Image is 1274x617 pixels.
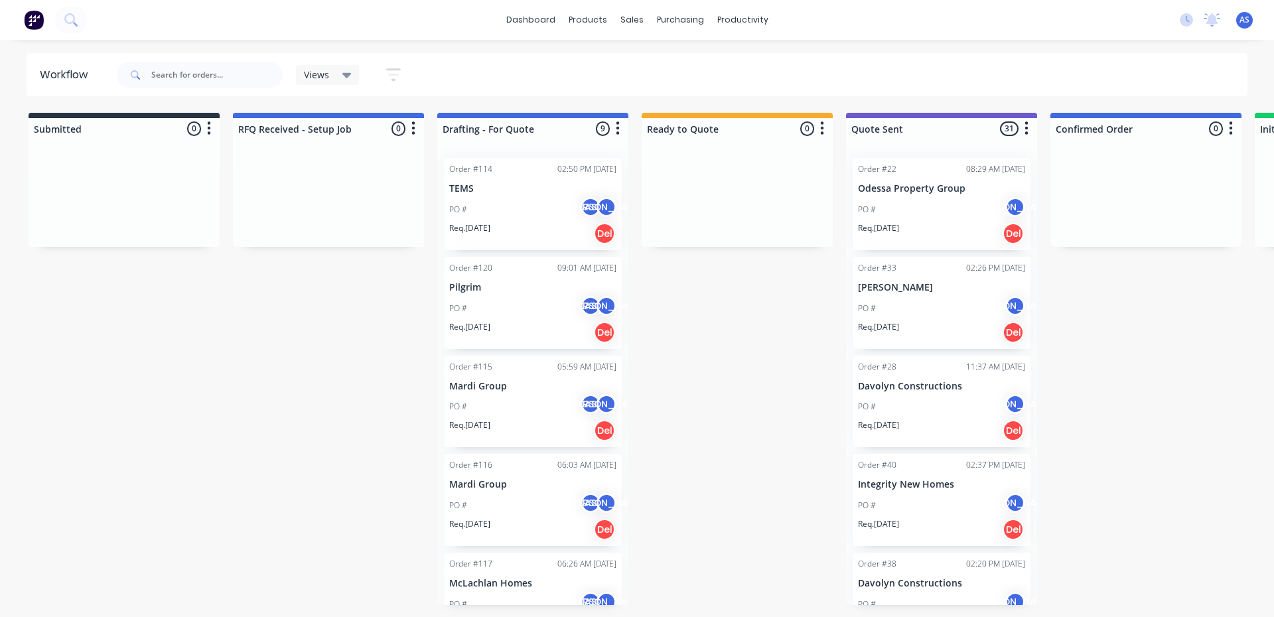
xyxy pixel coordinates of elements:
div: [PERSON_NAME] [1005,296,1025,316]
div: 06:26 AM [DATE] [557,558,616,570]
span: Views [304,68,329,82]
div: Del [1003,519,1024,540]
p: Req. [DATE] [449,419,490,431]
div: purchasing [650,10,711,30]
div: Order #115 [449,361,492,373]
img: Factory [24,10,44,30]
div: Order #4002:37 PM [DATE]Integrity New HomesPO #[PERSON_NAME]Req.[DATE]Del [853,454,1030,546]
div: [PERSON_NAME] [597,394,616,414]
div: [PERSON_NAME] [1005,592,1025,612]
div: [PERSON_NAME] [1005,197,1025,217]
div: Order #40 [858,459,896,471]
div: Del [594,519,615,540]
div: Order #3302:26 PM [DATE][PERSON_NAME]PO #[PERSON_NAME]Req.[DATE]Del [853,257,1030,349]
div: [PERSON_NAME] [1005,493,1025,513]
div: Del [1003,322,1024,343]
div: Order #11505:59 AM [DATE]Mardi GroupPO #AS[PERSON_NAME]Req.[DATE]Del [444,356,622,448]
p: Mardi Group [449,381,616,392]
div: Del [1003,420,1024,441]
p: PO # [858,401,876,413]
div: products [562,10,614,30]
div: Order #2208:29 AM [DATE]Odessa Property GroupPO #[PERSON_NAME]Req.[DATE]Del [853,158,1030,250]
p: Mardi Group [449,479,616,490]
div: sales [614,10,650,30]
div: Order #11402:50 PM [DATE]TEMSPO #AS[PERSON_NAME]Req.[DATE]Del [444,158,622,250]
p: TEMS [449,183,616,194]
div: 02:50 PM [DATE] [557,163,616,175]
div: [PERSON_NAME] [1005,394,1025,414]
p: Davolyn Constructions [858,381,1025,392]
p: PO # [449,303,467,314]
p: PO # [858,303,876,314]
div: 09:01 AM [DATE] [557,262,616,274]
p: [PERSON_NAME] [858,282,1025,293]
div: [PERSON_NAME] [597,592,616,612]
input: Search for orders... [151,62,283,88]
div: 02:37 PM [DATE] [966,459,1025,471]
div: Order #38 [858,558,896,570]
div: Order #114 [449,163,492,175]
p: Odessa Property Group [858,183,1025,194]
p: Req. [DATE] [858,321,899,333]
p: PO # [858,204,876,216]
div: Order #2811:37 AM [DATE]Davolyn ConstructionsPO #[PERSON_NAME]Req.[DATE]Del [853,356,1030,448]
div: Order #11606:03 AM [DATE]Mardi GroupPO #AS[PERSON_NAME]Req.[DATE]Del [444,454,622,546]
p: Req. [DATE] [449,518,490,530]
div: Del [594,322,615,343]
div: 06:03 AM [DATE] [557,459,616,471]
p: PO # [858,598,876,610]
p: PO # [449,500,467,512]
p: PO # [858,500,876,512]
p: PO # [449,204,467,216]
div: Order #12009:01 AM [DATE]PilgrimPO #AS[PERSON_NAME]Req.[DATE]Del [444,257,622,349]
div: AS [581,592,601,612]
p: Req. [DATE] [858,518,899,530]
div: 11:37 AM [DATE] [966,361,1025,373]
div: 08:29 AM [DATE] [966,163,1025,175]
div: AS [581,394,601,414]
div: Workflow [40,67,94,83]
p: Req. [DATE] [858,222,899,234]
div: 02:26 PM [DATE] [966,262,1025,274]
p: Req. [DATE] [858,419,899,431]
p: Davolyn Constructions [858,578,1025,589]
div: 05:59 AM [DATE] [557,361,616,373]
div: Order #22 [858,163,896,175]
div: 02:20 PM [DATE] [966,558,1025,570]
p: PO # [449,401,467,413]
p: McLachlan Homes [449,578,616,589]
div: [PERSON_NAME] [597,493,616,513]
span: AS [1239,14,1249,26]
div: Order #28 [858,361,896,373]
div: Order #116 [449,459,492,471]
div: AS [581,197,601,217]
div: Del [594,420,615,441]
div: Del [1003,223,1024,244]
p: Req. [DATE] [449,222,490,234]
a: dashboard [500,10,562,30]
p: Req. [DATE] [449,321,490,333]
div: AS [581,296,601,316]
p: PO # [449,598,467,610]
div: Order #117 [449,558,492,570]
div: productivity [711,10,775,30]
p: Pilgrim [449,282,616,293]
p: Integrity New Homes [858,479,1025,490]
div: Order #33 [858,262,896,274]
div: Del [594,223,615,244]
div: [PERSON_NAME] [597,197,616,217]
div: AS [581,493,601,513]
div: [PERSON_NAME] [597,296,616,316]
div: Order #120 [449,262,492,274]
